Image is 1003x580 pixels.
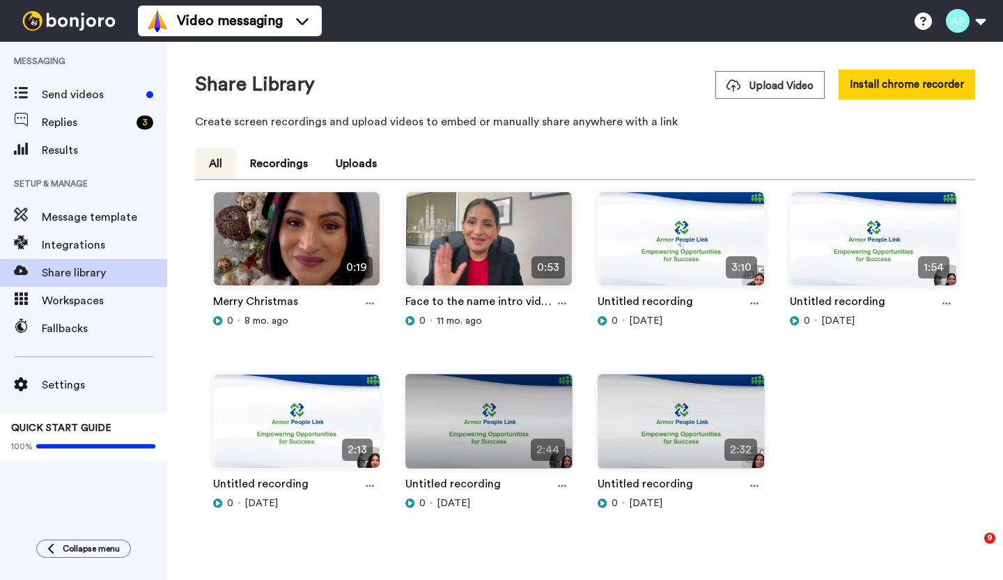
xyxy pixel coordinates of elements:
[214,192,380,297] img: bae7a16e-2eae-48f8-96b0-a5bcf0928eb9_thumbnail_source_1735054143.jpg
[341,256,373,279] span: 0:19
[214,375,380,480] img: a540ecc1-a6ac-4648-af2f-f2c530be4dcc_thumbnail_source_1721927334.jpg
[146,10,169,32] img: vm-color.svg
[227,314,233,328] span: 0
[531,256,565,279] span: 0:53
[598,192,764,297] img: e7f8ffa4-4c7f-474c-9b96-afcab92cea9f_thumbnail_source_1721926886.jpg
[598,476,693,496] a: Untitled recording
[790,293,885,314] a: Untitled recording
[42,142,167,159] span: Results
[42,292,167,309] span: Workspaces
[195,113,975,130] p: Create screen recordings and upload videos to embed or manually share anywhere with a link
[42,320,167,337] span: Fallbacks
[405,314,573,328] div: 11 mo. ago
[956,533,989,566] iframe: Intercom live chat
[227,496,233,510] span: 0
[790,314,957,328] div: [DATE]
[715,71,825,99] button: Upload Video
[42,265,167,281] span: Share library
[984,533,995,544] span: 9
[726,79,814,93] span: Upload Video
[342,439,373,461] span: 2:13
[612,496,618,510] span: 0
[42,237,167,253] span: Integrations
[726,256,757,279] span: 3:10
[405,496,573,510] div: [DATE]
[42,209,167,226] span: Message template
[213,314,380,328] div: 8 mo. ago
[419,314,426,328] span: 0
[195,148,236,179] button: All
[598,375,764,480] img: a30522b1-ea18-4288-9bf8-2f397bd3d214_thumbnail_source_1721927362.jpg
[406,192,572,297] img: 56ce8c5a-3f59-4450-aa98-913568f70812_thumbnail_source_1726170089.jpg
[598,496,765,510] div: [DATE]
[236,148,322,179] button: Recordings
[612,314,618,328] span: 0
[918,256,949,279] span: 1:54
[419,496,426,510] span: 0
[42,86,141,103] span: Send videos
[213,496,380,510] div: [DATE]
[36,540,131,558] button: Collapse menu
[195,74,315,95] h1: Share Library
[322,148,391,179] button: Uploads
[42,114,131,131] span: Replies
[17,11,121,31] img: bj-logo-header-white.svg
[405,476,501,496] a: Untitled recording
[791,192,956,297] img: ca35483f-a9bc-4681-84ab-4c0ead15fffd_thumbnail_source_1721926896.jpg
[531,439,565,461] span: 2:44
[63,543,120,554] span: Collapse menu
[177,11,283,31] span: Video messaging
[405,293,552,314] a: Face to the name intro video
[804,314,810,328] span: 0
[406,375,572,480] img: 7e7fbe0f-f5dc-4b78-b20e-44debd001c00_thumbnail_source_1721927383.jpg
[137,116,153,130] div: 3
[213,293,298,314] a: Merry Christmas
[598,314,765,328] div: [DATE]
[213,476,309,496] a: Untitled recording
[11,441,33,452] span: 100%
[11,423,111,433] span: QUICK START GUIDE
[724,439,757,461] span: 2:32
[42,377,167,393] span: Settings
[839,70,975,100] button: Install chrome recorder
[598,293,693,314] a: Untitled recording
